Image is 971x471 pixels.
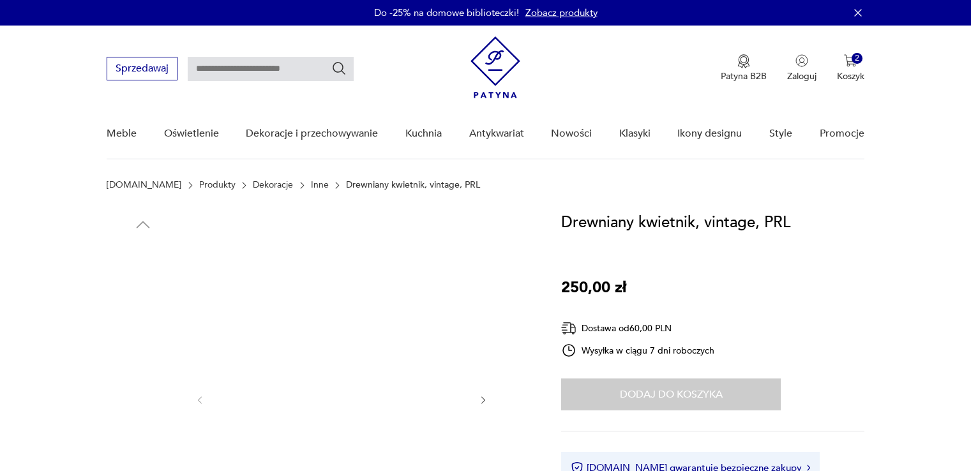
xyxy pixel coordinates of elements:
[721,54,767,82] a: Ikona medaluPatyna B2B
[737,54,750,68] img: Ikona medalu
[787,54,817,82] button: Zaloguj
[246,109,378,158] a: Dekoracje i przechowywanie
[470,36,520,98] img: Patyna - sklep z meblami i dekoracjami vintage
[107,57,177,80] button: Sprzedawaj
[525,6,598,19] a: Zobacz produkty
[795,54,808,67] img: Ikonka użytkownika
[769,109,792,158] a: Style
[346,180,480,190] p: Drewniany kwietnik, vintage, PRL
[405,109,442,158] a: Kuchnia
[807,465,811,471] img: Ikona strzałki w prawo
[561,276,626,300] p: 250,00 zł
[374,6,519,19] p: Do -25% na domowe biblioteczki!
[253,180,293,190] a: Dekoracje
[469,109,524,158] a: Antykwariat
[551,109,592,158] a: Nowości
[199,180,236,190] a: Produkty
[107,180,181,190] a: [DOMAIN_NAME]
[107,322,179,395] img: Zdjęcie produktu Drewniany kwietnik, vintage, PRL
[311,180,329,190] a: Inne
[164,109,219,158] a: Oświetlenie
[721,54,767,82] button: Patyna B2B
[619,109,651,158] a: Klasyki
[787,70,817,82] p: Zaloguj
[844,54,857,67] img: Ikona koszyka
[561,320,576,336] img: Ikona dostawy
[107,65,177,74] a: Sprzedawaj
[837,70,864,82] p: Koszyk
[561,343,714,358] div: Wysyłka w ciągu 7 dni roboczych
[561,320,714,336] div: Dostawa od 60,00 PLN
[107,241,179,313] img: Zdjęcie produktu Drewniany kwietnik, vintage, PRL
[677,109,742,158] a: Ikony designu
[331,61,347,76] button: Szukaj
[852,53,862,64] div: 2
[837,54,864,82] button: 2Koszyk
[561,211,790,235] h1: Drewniany kwietnik, vintage, PRL
[107,109,137,158] a: Meble
[721,70,767,82] p: Patyna B2B
[820,109,864,158] a: Promocje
